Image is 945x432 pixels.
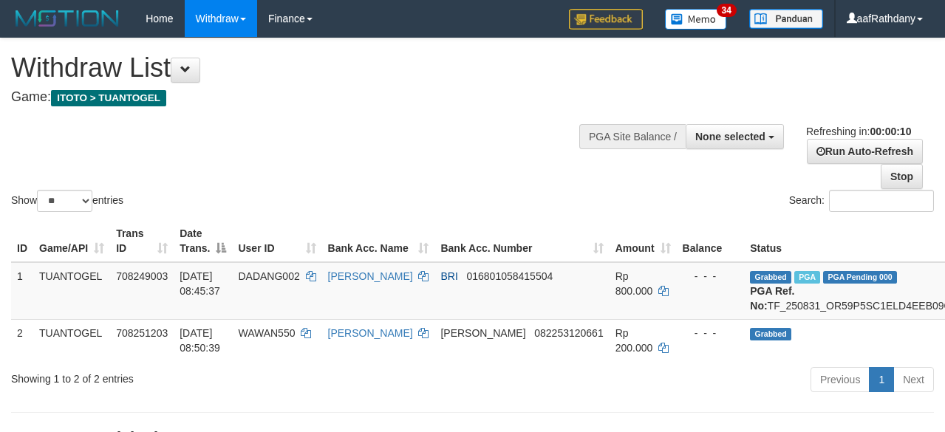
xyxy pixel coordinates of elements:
[665,9,727,30] img: Button%20Memo.svg
[811,367,870,392] a: Previous
[116,270,168,282] span: 708249003
[610,220,677,262] th: Amount: activate to sort column ascending
[806,126,911,137] span: Refreshing in:
[51,90,166,106] span: ITOTO > TUANTOGEL
[794,271,820,284] span: Marked by aafdiann
[440,327,525,339] span: [PERSON_NAME]
[322,220,435,262] th: Bank Acc. Name: activate to sort column ascending
[232,220,321,262] th: User ID: activate to sort column ascending
[110,220,174,262] th: Trans ID: activate to sort column ascending
[33,220,110,262] th: Game/API: activate to sort column ascending
[33,319,110,361] td: TUANTOGEL
[683,269,739,284] div: - - -
[695,131,765,143] span: None selected
[534,327,603,339] span: Copy 082253120661 to clipboard
[11,90,615,105] h4: Game:
[615,270,653,297] span: Rp 800.000
[893,367,934,392] a: Next
[180,327,220,354] span: [DATE] 08:50:39
[238,270,299,282] span: DADANG002
[829,190,934,212] input: Search:
[615,327,653,354] span: Rp 200.000
[686,124,784,149] button: None selected
[466,270,553,282] span: Copy 016801058415504 to clipboard
[789,190,934,212] label: Search:
[881,164,923,189] a: Stop
[807,139,923,164] a: Run Auto-Refresh
[11,262,33,320] td: 1
[750,328,791,340] span: Grabbed
[750,285,794,312] b: PGA Ref. No:
[11,366,383,386] div: Showing 1 to 2 of 2 entries
[11,220,33,262] th: ID
[749,9,823,29] img: panduan.png
[579,124,686,149] div: PGA Site Balance /
[717,4,737,17] span: 34
[869,367,894,392] a: 1
[328,270,413,282] a: [PERSON_NAME]
[823,271,897,284] span: PGA Pending
[11,53,615,83] h1: Withdraw List
[33,262,110,320] td: TUANTOGEL
[11,319,33,361] td: 2
[180,270,220,297] span: [DATE] 08:45:37
[116,327,168,339] span: 708251203
[328,327,413,339] a: [PERSON_NAME]
[238,327,295,339] span: WAWAN550
[37,190,92,212] select: Showentries
[11,7,123,30] img: MOTION_logo.png
[440,270,457,282] span: BRI
[870,126,911,137] strong: 00:00:10
[683,326,739,340] div: - - -
[11,190,123,212] label: Show entries
[174,220,232,262] th: Date Trans.: activate to sort column descending
[569,9,643,30] img: Feedback.jpg
[677,220,745,262] th: Balance
[750,271,791,284] span: Grabbed
[434,220,609,262] th: Bank Acc. Number: activate to sort column ascending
